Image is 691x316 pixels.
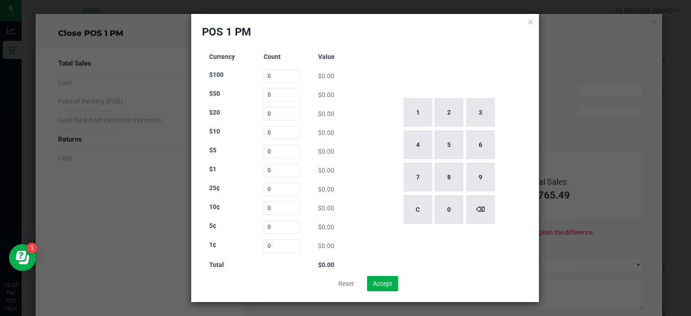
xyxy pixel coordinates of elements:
span: $0.00 [318,167,334,174]
input: Count [264,182,300,196]
input: Count [264,145,300,158]
button: 6 [466,130,495,159]
label: $5 [209,146,216,155]
iframe: Resource center unread badge [27,243,37,254]
input: Count [264,220,300,234]
span: $0.00 [318,110,334,117]
button: 1 [404,98,432,127]
input: Count [264,201,300,215]
button: 9 [466,163,495,191]
span: $0.00 [318,91,334,98]
h3: $0.00 [318,262,354,268]
button: 3 [466,98,495,127]
input: Count [264,107,300,120]
button: 7 [404,163,432,191]
span: $0.00 [318,129,334,136]
span: $0.00 [318,242,334,249]
input: Count [264,69,300,83]
label: 25¢ [209,183,220,193]
button: C [404,195,432,224]
label: $100 [209,70,224,80]
button: Accept [367,276,398,291]
input: Count [264,239,300,253]
input: Count [264,88,300,102]
h3: Total [209,262,246,268]
input: Count [264,126,300,139]
button: ⌫ [466,195,495,224]
span: $0.00 [318,186,334,193]
h3: Currency [209,53,246,60]
button: Reset [332,276,360,291]
label: $1 [209,165,216,174]
span: $0.00 [318,72,334,80]
label: $20 [209,108,220,117]
label: $10 [209,127,220,136]
button: 2 [435,98,463,127]
button: 4 [404,130,432,159]
input: Count [264,164,300,177]
label: $50 [209,89,220,98]
span: $0.00 [318,205,334,212]
h2: POS 1 PM [202,25,251,39]
span: $0.00 [318,223,334,231]
span: $0.00 [318,148,334,155]
button: 8 [435,163,463,191]
button: 0 [435,195,463,224]
label: 1¢ [209,240,216,249]
button: 5 [435,130,463,159]
h3: Count [264,53,300,60]
iframe: Resource center [9,244,36,271]
label: 10¢ [209,202,220,212]
h3: Value [318,53,354,60]
label: 5¢ [209,221,216,231]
